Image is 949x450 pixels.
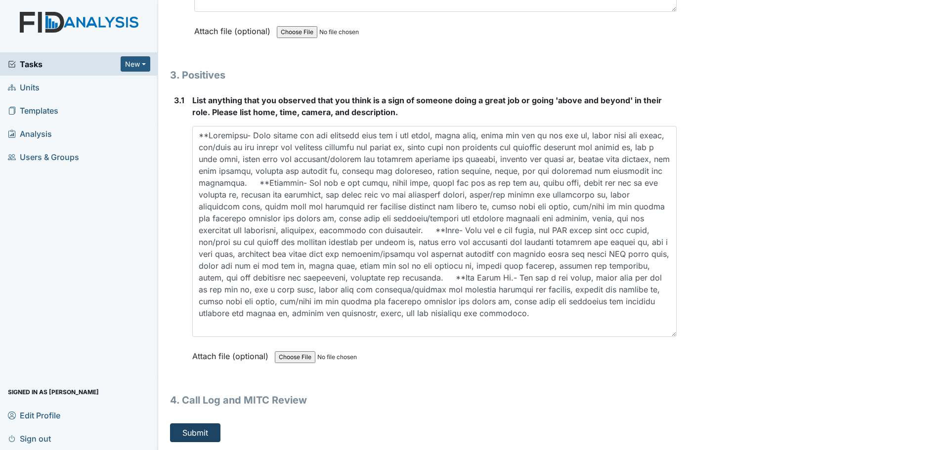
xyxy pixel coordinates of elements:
a: Tasks [8,58,121,70]
span: Signed in as [PERSON_NAME] [8,384,99,400]
button: Submit [170,423,220,442]
span: List anything that you observed that you think is a sign of someone doing a great job or going 'a... [192,95,662,117]
h1: 3. Positives [170,68,677,82]
span: Templates [8,103,58,118]
span: Units [8,80,40,95]
label: 3.1 [174,94,184,106]
span: Edit Profile [8,408,60,423]
span: Sign out [8,431,51,446]
span: Users & Groups [8,149,79,164]
button: New [121,56,150,72]
label: Attach file (optional) [192,345,272,362]
label: Attach file (optional) [194,20,274,37]
span: Analysis [8,126,52,141]
h1: 4. Call Log and MITC Review [170,393,677,408]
